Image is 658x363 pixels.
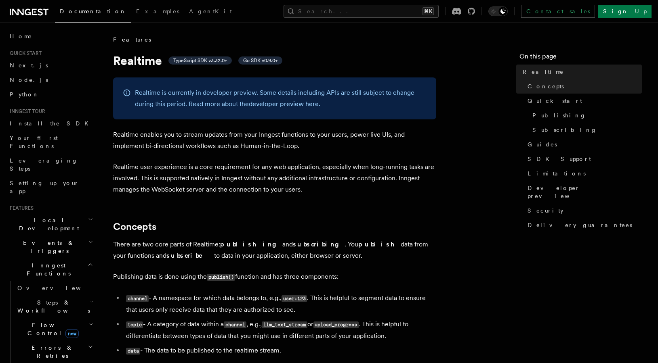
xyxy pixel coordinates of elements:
[113,271,436,283] p: Publishing data is done using the function and has three components:
[6,205,34,211] span: Features
[6,236,95,258] button: Events & Triggers
[6,58,95,73] a: Next.js
[65,329,79,338] span: new
[532,111,586,119] span: Publishing
[524,181,642,203] a: Developer preview
[113,161,436,195] p: Realtime user experience is a core requirement for any web application, especially when long-runn...
[528,169,586,177] span: Limitations
[528,97,582,105] span: Quick start
[6,50,42,56] span: Quick start
[10,135,58,149] span: Your first Functions
[524,137,642,152] a: Guides
[249,100,319,108] a: developer preview here
[293,240,345,248] strong: subscribing
[14,321,89,337] span: Flow Control
[282,295,307,302] code: user:123
[10,180,79,194] span: Setting up your app
[528,184,642,200] span: Developer preview
[528,207,563,215] span: Security
[6,131,95,153] a: Your first Functions
[113,239,436,261] p: There are two core parts of Realtime: and . You data from your functions and to data in your appl...
[523,68,564,76] span: Realtime
[126,321,143,328] code: topic
[6,213,95,236] button: Local Development
[166,252,214,259] strong: subscribe
[521,5,595,18] a: Contact sales
[14,344,88,360] span: Errors & Retries
[14,295,95,318] button: Steps & Workflows
[6,258,95,281] button: Inngest Functions
[10,91,39,98] span: Python
[524,94,642,108] a: Quick start
[14,281,95,295] a: Overview
[10,62,48,69] span: Next.js
[262,321,307,328] code: llm_text_stream
[423,7,434,15] kbd: ⌘K
[529,108,642,123] a: Publishing
[524,218,642,232] a: Delivery guarantees
[10,32,32,40] span: Home
[14,318,95,340] button: Flow Controlnew
[524,166,642,181] a: Limitations
[113,221,156,232] a: Concepts
[243,57,277,64] span: Go SDK v0.9.0+
[524,79,642,94] a: Concepts
[6,108,45,115] span: Inngest tour
[6,261,87,277] span: Inngest Functions
[6,153,95,176] a: Leveraging Steps
[598,5,652,18] a: Sign Up
[126,348,140,355] code: data
[173,57,227,64] span: TypeScript SDK v3.32.0+
[524,152,642,166] a: SDK Support
[529,123,642,137] a: Subscribing
[528,140,557,148] span: Guides
[224,321,246,328] code: channel
[6,29,95,44] a: Home
[10,120,93,127] span: Install the SDK
[14,340,95,363] button: Errors & Retries
[6,73,95,87] a: Node.js
[488,6,508,16] button: Toggle dark mode
[532,126,597,134] span: Subscribing
[124,345,436,357] li: - The data to be published to the realtime stream.
[10,157,78,172] span: Leveraging Steps
[358,240,401,248] strong: publish
[207,274,235,281] code: publish()
[519,52,642,65] h4: On this page
[14,298,90,315] span: Steps & Workflows
[524,203,642,218] a: Security
[126,295,149,302] code: channel
[135,87,427,110] p: Realtime is currently in developer preview. Some details including APIs are still subject to chan...
[17,285,101,291] span: Overview
[10,77,48,83] span: Node.js
[220,240,282,248] strong: publishing
[6,176,95,198] a: Setting up your app
[6,87,95,102] a: Python
[528,155,591,163] span: SDK Support
[189,8,232,15] span: AgentKit
[124,319,436,342] li: - A category of data within a , e.g., or . This is helpful to differentiate between types of data...
[528,221,632,229] span: Delivery guarantees
[313,321,359,328] code: upload_progress
[519,65,642,79] a: Realtime
[6,116,95,131] a: Install the SDK
[124,292,436,315] li: - A namespace for which data belongs to, e.g., . This is helpful to segment data to ensure that u...
[284,5,439,18] button: Search...⌘K
[6,216,88,232] span: Local Development
[6,239,88,255] span: Events & Triggers
[184,2,237,22] a: AgentKit
[60,8,126,15] span: Documentation
[113,129,436,152] p: Realtime enables you to stream updates from your Inngest functions to your users, power live UIs,...
[528,82,564,90] span: Concepts
[55,2,131,23] a: Documentation
[113,53,436,68] h1: Realtime
[113,35,151,44] span: Features
[131,2,184,22] a: Examples
[136,8,179,15] span: Examples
